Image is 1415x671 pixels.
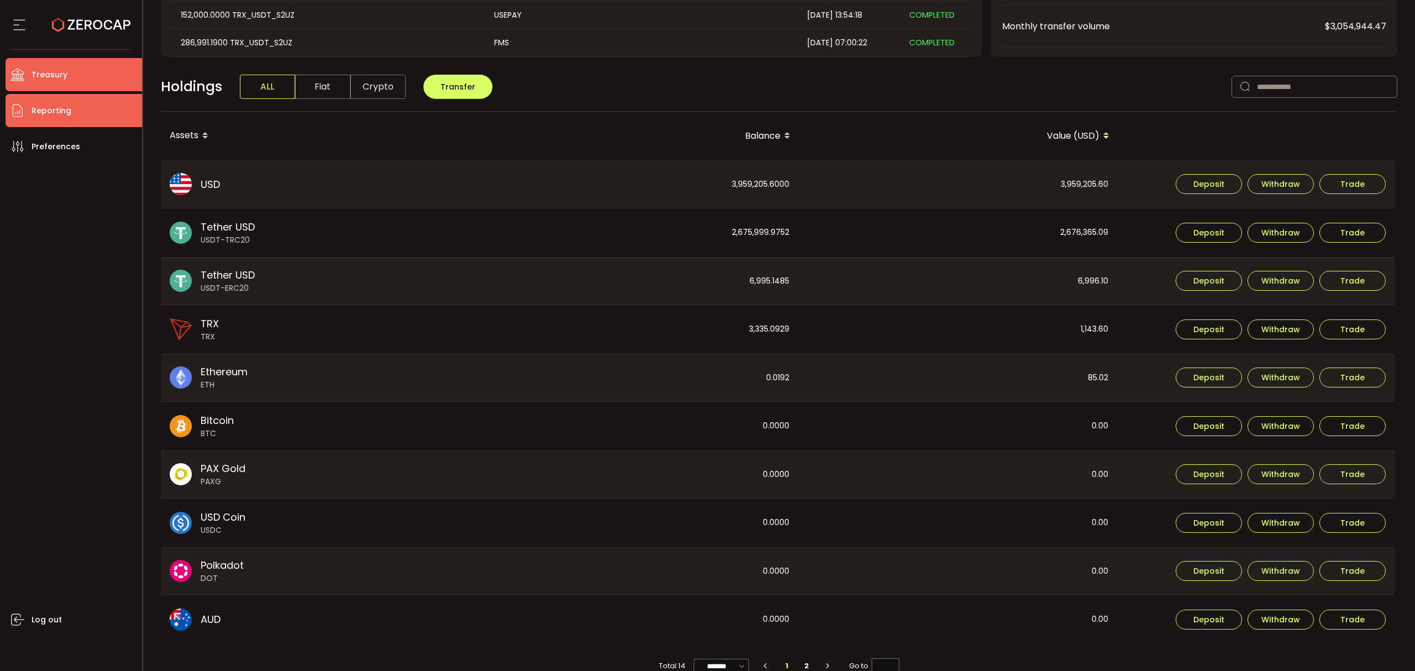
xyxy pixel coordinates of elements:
[1360,618,1415,671] iframe: Chat Widget
[201,558,244,573] span: Polkadot
[295,75,350,99] span: Fiat
[1340,470,1365,478] span: Trade
[201,364,248,379] span: Ethereum
[1176,319,1242,339] button: Deposit
[1319,174,1386,194] button: Trade
[1248,368,1314,387] button: Withdraw
[201,612,221,627] span: AUD
[170,318,192,340] img: trx_portfolio.png
[1248,610,1314,630] button: Withdraw
[1261,374,1300,381] span: Withdraw
[161,127,480,145] div: Assets
[32,103,71,119] span: Reporting
[1193,470,1224,478] span: Deposit
[799,305,1117,354] div: 1,143.60
[1261,229,1300,237] span: Withdraw
[480,402,798,450] div: 0.0000
[480,127,799,145] div: Balance
[1340,374,1365,381] span: Trade
[1193,326,1224,333] span: Deposit
[201,331,219,343] span: TRX
[1193,422,1224,430] span: Deposit
[201,476,245,487] span: PAXG
[1176,174,1242,194] button: Deposit
[1319,223,1386,243] button: Trade
[1319,464,1386,484] button: Trade
[1193,567,1224,575] span: Deposit
[32,139,80,155] span: Preferences
[1248,561,1314,581] button: Withdraw
[1193,229,1224,237] span: Deposit
[1176,416,1242,436] button: Deposit
[480,499,798,547] div: 0.0000
[201,525,245,536] span: USDC
[1193,519,1224,527] span: Deposit
[172,36,484,49] div: 286,991.1900 TRX_USDT_S2UZ
[350,75,406,99] span: Crypto
[799,548,1117,595] div: 0.00
[1340,277,1365,285] span: Trade
[1261,616,1300,623] span: Withdraw
[1176,223,1242,243] button: Deposit
[1261,326,1300,333] span: Withdraw
[1176,271,1242,291] button: Deposit
[201,573,244,584] span: DOT
[1176,561,1242,581] button: Deposit
[485,36,797,49] div: FMS
[1248,416,1314,436] button: Withdraw
[201,428,234,439] span: BTC
[1340,567,1365,575] span: Trade
[1248,464,1314,484] button: Withdraw
[201,510,245,525] span: USD Coin
[201,268,255,282] span: Tether USD
[1248,271,1314,291] button: Withdraw
[1340,229,1365,237] span: Trade
[201,177,220,192] span: USD
[170,463,192,485] img: paxg_portfolio.svg
[161,76,222,97] span: Holdings
[1193,374,1224,381] span: Deposit
[799,127,1118,145] div: Value (USD)
[170,560,192,582] img: dot_portfolio.svg
[201,413,234,428] span: Bitcoin
[1319,368,1386,387] button: Trade
[1176,513,1242,533] button: Deposit
[1176,610,1242,630] button: Deposit
[909,37,955,48] span: COMPLETED
[799,161,1117,208] div: 3,959,205.60
[201,379,248,391] span: ETH
[240,75,295,99] span: ALL
[170,222,192,244] img: usdt_portfolio.svg
[1261,180,1300,188] span: Withdraw
[1340,422,1365,430] span: Trade
[1002,19,1325,33] span: Monthly transfer volume
[172,9,484,22] div: 152,000.0000 TRX_USDT_S2UZ
[799,258,1117,305] div: 6,996.10
[799,354,1117,402] div: 85.02
[170,366,192,389] img: eth_portfolio.svg
[480,548,798,595] div: 0.0000
[799,402,1117,450] div: 0.00
[1319,513,1386,533] button: Trade
[1340,180,1365,188] span: Trade
[201,282,255,294] span: USDT-ERC20
[485,9,797,22] div: USEPAY
[201,219,255,234] span: Tether USD
[1193,616,1224,623] span: Deposit
[201,234,255,246] span: USDT-TRC20
[1319,561,1386,581] button: Trade
[32,67,67,83] span: Treasury
[480,161,798,208] div: 3,959,205.6000
[170,415,192,437] img: btc_portfolio.svg
[480,258,798,305] div: 6,995.1485
[170,609,192,631] img: aud_portfolio.svg
[1248,319,1314,339] button: Withdraw
[799,451,1117,499] div: 0.00
[799,499,1117,547] div: 0.00
[1319,271,1386,291] button: Trade
[1176,464,1242,484] button: Deposit
[480,305,798,354] div: 3,335.0929
[201,461,245,476] span: PAX Gold
[798,9,900,22] div: [DATE] 13:54:18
